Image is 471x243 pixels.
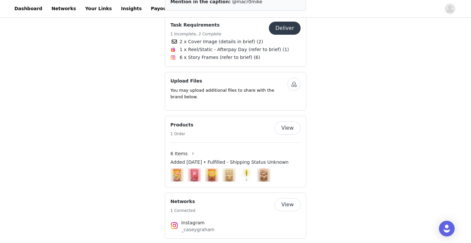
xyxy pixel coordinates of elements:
[205,168,218,182] img: Salted Caramel Premium Almond Protein (800g Bag)
[147,1,175,16] a: Payouts
[181,219,290,226] h4: Instagram
[240,168,253,182] img: Macro Mike Electric Hand Mixer
[170,31,221,37] h5: 1 Incomplete, 2 Complete
[170,22,221,28] h4: Task Requirements
[81,1,116,16] a: Your Links
[170,150,188,157] span: 6 Items
[439,221,455,236] div: Open Intercom Messenger
[257,168,270,182] img: Choc Chip Cookie Baking Mix (250g Bag)
[180,54,260,61] span: 6 x Story Frames (refer to brief) (6)
[165,193,306,239] div: Networks
[170,87,288,100] p: You may upload additional files to share with the brand below.
[170,159,288,166] span: Added [DATE] • Fulfilled - Shipping Status Unknown
[170,198,195,205] h4: Networks
[170,208,195,214] h5: 1 Connected
[47,1,80,16] a: Networks
[165,16,306,67] div: Task Requirements
[170,121,193,128] h4: Products
[170,222,178,230] img: Instagram Icon
[181,226,290,233] p: _caseygraham
[170,168,184,182] img: Vanilla Malt Shake Premium Almond Protein (400g Bag)
[170,55,176,60] img: Instagram Icon
[117,1,146,16] a: Insights
[188,168,201,182] img: Red Raspberry Plant Protein Water (300g Bag)
[10,1,46,16] a: Dashboard
[274,198,301,211] button: View
[170,78,288,84] h4: Upload Files
[170,47,176,52] img: Instagram Reels Icon
[180,46,289,53] span: 1 x Reel/Static - Afterpay Day (refer to brief) (1)
[165,116,306,187] div: Products
[222,168,236,182] img: Choc Chip Muffin Baking Mix (250g Bag)
[180,38,263,45] span: 2 x Cover Image (details in brief) (2)
[274,121,301,135] button: View
[447,4,453,14] div: avatar
[170,131,193,137] h5: 1 Order
[269,22,301,35] button: Deliver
